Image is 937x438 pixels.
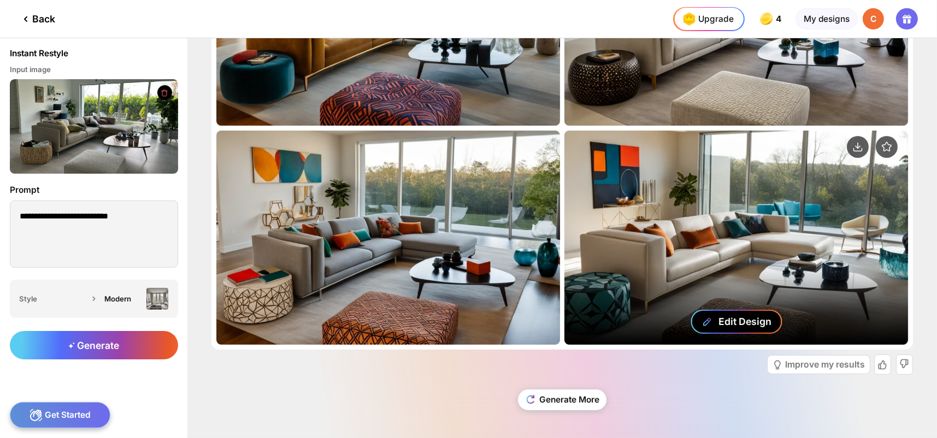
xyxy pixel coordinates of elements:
span: 4 [776,14,784,24]
div: Upgrade [679,9,734,28]
div: Instant Restyle [10,48,68,59]
div: Prompt [10,184,178,197]
img: upgrade-nav-btn-icon.gif [679,9,698,28]
span: Generate [68,340,119,351]
div: Style [19,294,87,303]
div: My designs [795,8,857,30]
div: Edit Design [718,316,771,327]
div: Get Started [10,402,111,428]
div: Input image [10,65,178,75]
div: Generate More [518,389,606,411]
div: Modern [104,294,142,303]
div: Back [19,13,55,26]
div: Improve my results [785,360,865,369]
div: C [863,8,885,30]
